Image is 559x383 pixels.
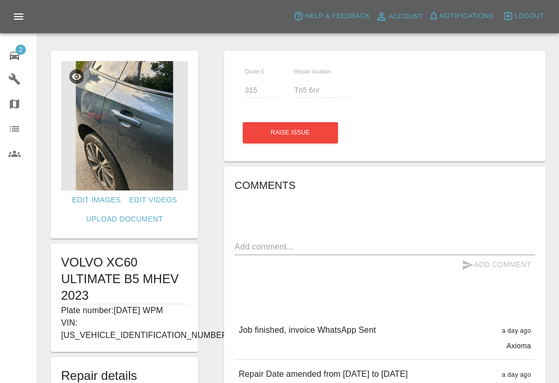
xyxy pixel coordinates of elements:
[239,368,408,380] p: Repair Date amended from [DATE] to [DATE]
[6,4,31,29] button: Open drawer
[68,190,125,210] a: Edit Images
[239,324,376,336] p: Job finished, invoice WhatsApp Sent
[502,327,531,334] span: a day ago
[82,210,167,229] a: Upload Document
[514,10,544,22] span: Logout
[502,371,531,378] span: a day ago
[501,8,547,24] button: Logout
[61,254,188,304] h1: VOLVO XC60 ULTIMATE B5 MHEV 2023
[16,45,26,55] span: 2
[243,122,338,143] button: Raise issue
[373,8,426,25] a: Account
[61,304,188,317] p: Plate number: [DATE] WPM
[426,8,496,24] button: Notifications
[506,341,531,351] p: Axioma
[234,177,535,194] h6: Comments
[305,10,370,22] span: Help & Feedback
[440,10,494,22] span: Notifications
[291,8,372,24] button: Help & Feedback
[61,317,188,342] p: VIN: [US_VEHICLE_IDENTIFICATION_NUMBER]
[389,11,423,23] span: Account
[245,68,264,75] span: Quote £
[125,190,181,210] a: Edit Videos
[294,68,331,75] span: Repair location
[61,61,188,190] img: fa0c7e01-3424-46fd-8006-6fe487a9d323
